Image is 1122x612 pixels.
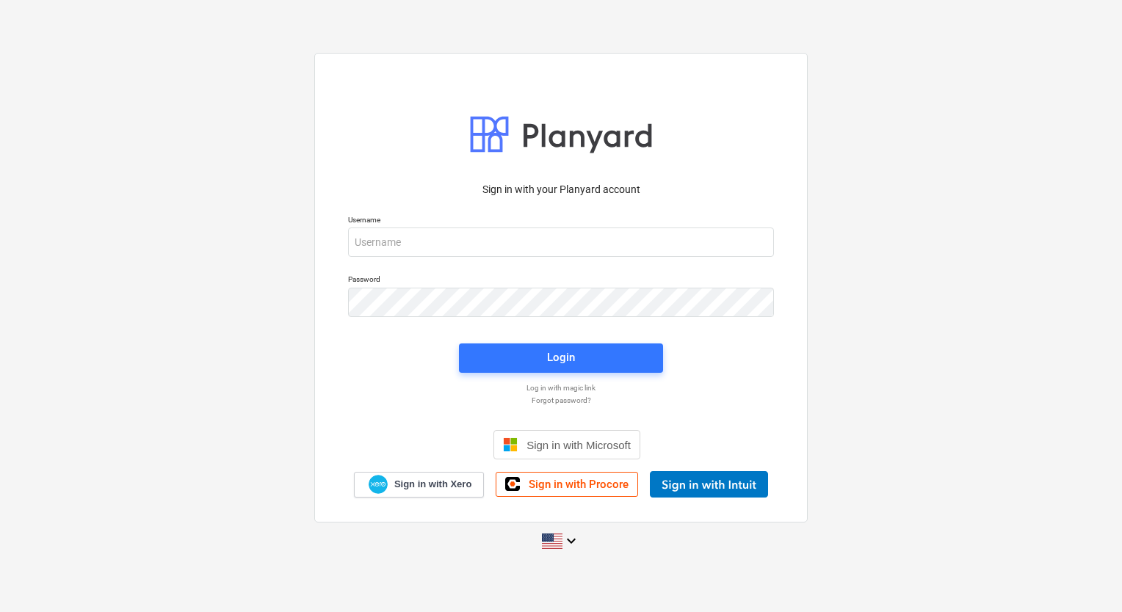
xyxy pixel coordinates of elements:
[348,274,774,287] p: Password
[394,478,471,491] span: Sign in with Xero
[354,472,485,498] a: Sign in with Xero
[348,215,774,227] p: Username
[369,475,388,495] img: Xero logo
[348,182,774,197] p: Sign in with your Planyard account
[547,348,575,367] div: Login
[459,343,663,373] button: Login
[526,439,631,451] span: Sign in with Microsoft
[496,472,638,497] a: Sign in with Procore
[529,478,629,491] span: Sign in with Procore
[341,383,781,393] a: Log in with magic link
[562,532,580,550] i: keyboard_arrow_down
[341,396,781,405] a: Forgot password?
[348,227,774,257] input: Username
[503,437,518,452] img: Microsoft logo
